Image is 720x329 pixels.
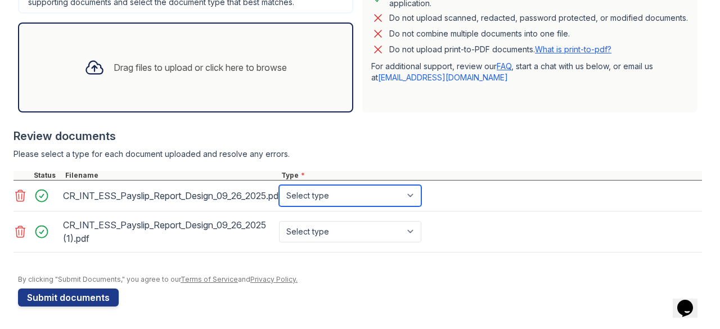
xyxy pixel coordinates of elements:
div: Type [279,171,702,180]
iframe: chat widget [673,284,709,318]
a: Terms of Service [181,275,238,283]
button: Submit documents [18,289,119,307]
div: Review documents [13,128,702,144]
a: Privacy Policy. [250,275,298,283]
a: FAQ [497,61,511,71]
a: What is print-to-pdf? [535,44,611,54]
a: [EMAIL_ADDRESS][DOMAIN_NAME] [378,73,508,82]
div: Do not combine multiple documents into one file. [389,27,570,40]
div: CR_INT_ESS_Payslip_Report_Design_09_26_2025.pdf [63,187,274,205]
div: By clicking "Submit Documents," you agree to our and [18,275,702,284]
div: Filename [63,171,279,180]
div: Status [31,171,63,180]
div: Drag files to upload or click here to browse [114,61,287,74]
p: For additional support, review our , start a chat with us below, or email us at [371,61,688,83]
p: Do not upload print-to-PDF documents. [389,44,611,55]
div: Do not upload scanned, redacted, password protected, or modified documents. [389,11,688,25]
div: CR_INT_ESS_Payslip_Report_Design_09_26_2025 (1).pdf [63,216,274,247]
div: Please select a type for each document uploaded and resolve any errors. [13,148,702,160]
